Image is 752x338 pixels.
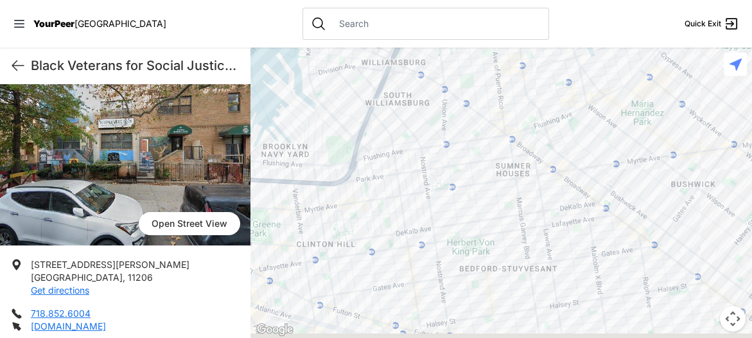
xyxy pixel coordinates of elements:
a: Quick Exit [685,16,739,31]
span: Quick Exit [685,19,721,29]
a: Get directions [31,285,89,296]
a: [DOMAIN_NAME] [31,321,106,332]
a: 718.852.6004 [31,308,91,319]
img: Google [254,321,296,338]
a: Open this area in Google Maps (opens a new window) [254,321,296,338]
a: YourPeer[GEOGRAPHIC_DATA] [33,20,166,28]
span: , [123,272,125,283]
button: Map camera controls [720,306,746,332]
span: [GEOGRAPHIC_DATA] [74,18,166,29]
span: [GEOGRAPHIC_DATA] [31,272,123,283]
span: YourPeer [33,18,74,29]
span: 11206 [128,272,153,283]
a: Open Street View [139,212,240,235]
h1: Black Veterans for Social Justice (BVSJ), Inc. [31,57,240,75]
input: Search [331,17,541,30]
span: [STREET_ADDRESS][PERSON_NAME] [31,259,189,270]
